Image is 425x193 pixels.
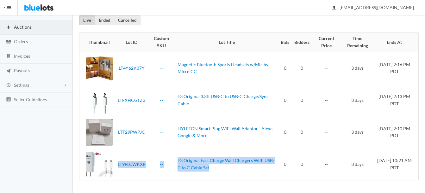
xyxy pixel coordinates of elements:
span: Settings [14,82,29,88]
a: -- [160,65,163,71]
th: Ends At [374,32,418,52]
td: 3 days [341,148,374,180]
a: LG Original 3.3ft USB-C to USB-C Charge/Sync Cable [178,94,269,106]
a: -- [160,97,163,103]
a: Cancelled [114,15,141,25]
td: [DATE] 2:16 PM PDT [374,52,418,84]
td: 0 [278,116,292,148]
a: LTFXHCGTZ3 [118,97,145,103]
ion-icon: cash [5,39,12,45]
td: [DATE] 2:10 PM PDT [374,116,418,148]
a: LTT29PWPJC [118,129,145,135]
td: 0 [292,52,312,84]
th: Lot Title [175,32,278,52]
span: Seller Guidelines [14,97,47,102]
td: -- [312,116,341,148]
td: 3 days [341,84,374,116]
ion-icon: cog [5,83,12,89]
ion-icon: clipboard [5,10,12,16]
td: 0 [278,52,292,84]
td: 0 [292,84,312,116]
span: Invoices [14,53,30,59]
td: -- [312,52,341,84]
ion-icon: person [331,5,337,11]
a: Live [79,15,95,25]
th: Current Price [312,32,341,52]
th: Bids [278,32,292,52]
span: Payouts [14,68,30,73]
a: -- [160,161,163,167]
td: 0 [292,148,312,180]
td: -- [312,148,341,180]
td: [DATE] 10:21 AM PDT [374,148,418,180]
a: LT9FLCWKXF [118,161,145,167]
td: -- [312,84,341,116]
span: Orders [14,39,28,44]
a: LG Original Fast Charge Wall Chargers With USB-C to C Cable Set [178,158,274,170]
td: 3 days [341,52,374,84]
th: Custom SKU [148,32,175,52]
td: 0 [278,148,292,180]
a: Magnetic Bluetooth Sports Headsets w/Mic by Micro CC [178,62,268,74]
ion-icon: flash [5,25,12,31]
a: Ended [95,15,114,25]
td: 0 [278,84,292,116]
ion-icon: paper plane [5,68,12,74]
td: 0 [292,116,312,148]
ion-icon: calculator [5,54,12,60]
ion-icon: list box [5,97,12,103]
a: LT4Y62K37Y [119,65,145,71]
th: Bidders [292,32,312,52]
span: Auctions [14,24,32,30]
a: HYLETON Smart Plug WiFi Wall Adaptor - Alexa, Google & More [178,126,273,138]
span: [EMAIL_ADDRESS][DOMAIN_NAME] [333,5,414,10]
td: [DATE] 2:13 PM PDT [374,84,418,116]
th: Thumbnail [79,32,115,52]
td: 3 days [341,116,374,148]
a: -- [160,129,163,135]
th: Lot ID [115,32,148,52]
th: Time Remaining [341,32,374,52]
